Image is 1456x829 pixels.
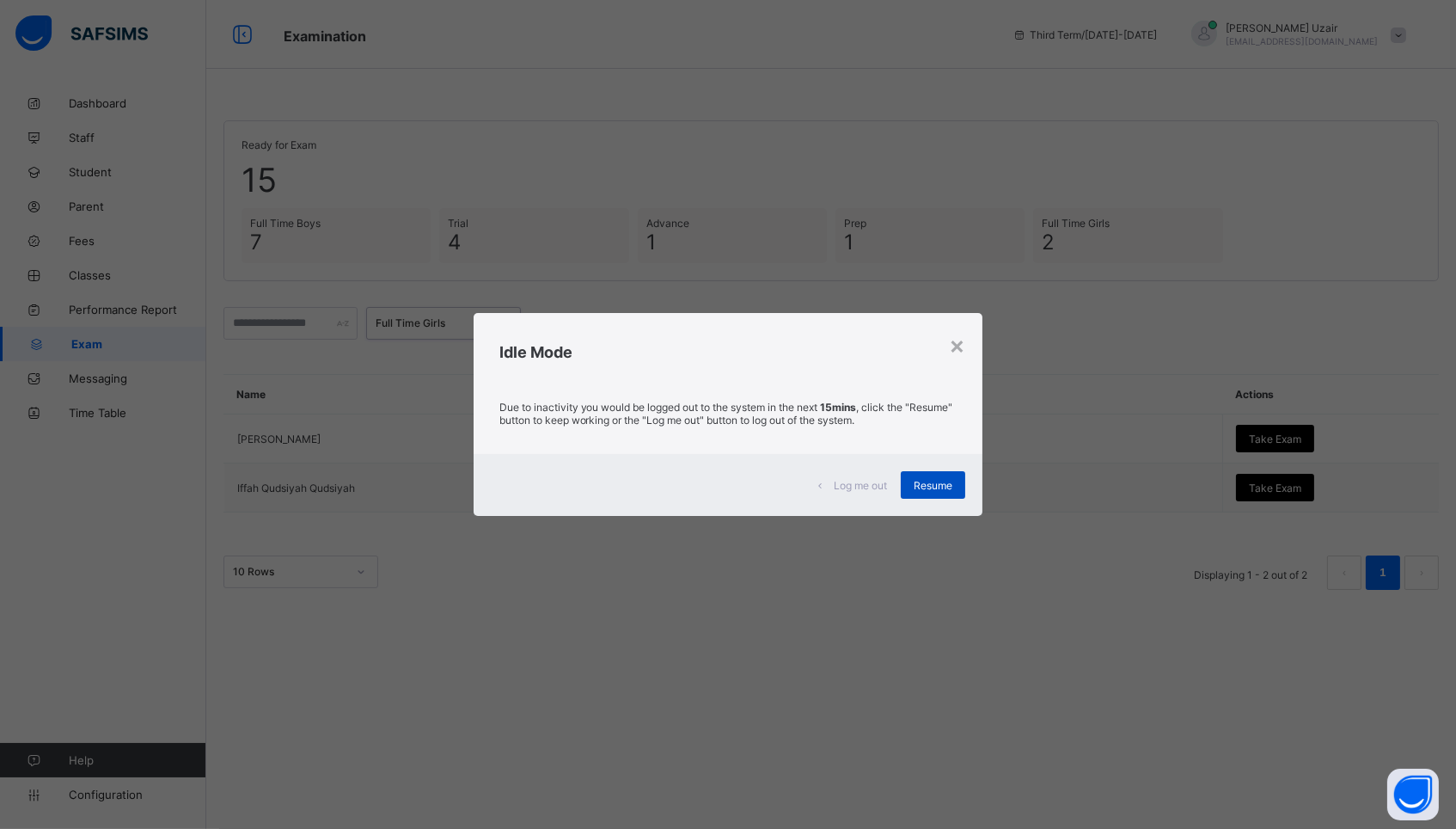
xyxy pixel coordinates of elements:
[949,330,965,359] div: ×
[1387,769,1439,820] button: Open asap
[914,479,952,492] span: Resume
[499,401,957,427] p: Due to inactivity you would be logged out to the system in the next , click the "Resume" button t...
[834,479,887,492] span: Log me out
[821,401,857,414] strong: 15mins
[499,343,957,361] h2: Idle Mode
